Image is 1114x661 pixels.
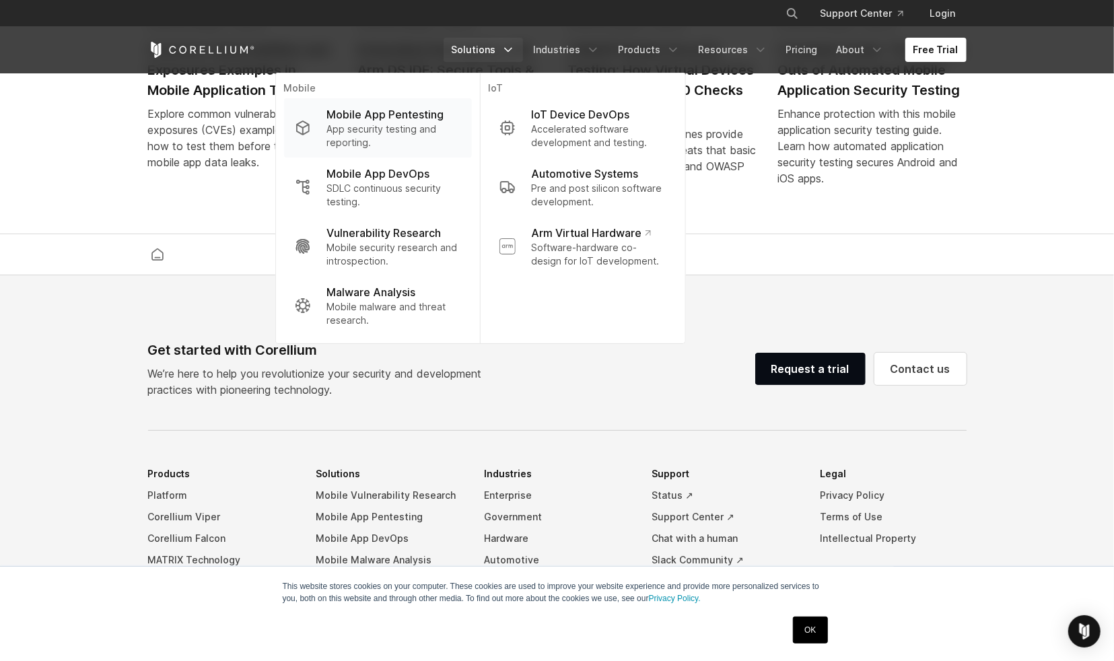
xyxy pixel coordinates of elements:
p: Pre and post silicon software development. [531,182,666,209]
div: Open Intercom Messenger [1068,615,1101,648]
a: Corellium Home [148,42,255,58]
p: Mobile [283,81,471,98]
div: Enhance protection with this mobile application security testing guide. Learn how automated appli... [778,106,967,186]
a: Mobile Malware Analysis [316,549,462,571]
p: Mobile App Pentesting [326,106,444,123]
p: IoT Device DevOps [531,106,629,123]
a: Corellium Falcon [148,528,295,549]
a: Vulnerability Research Mobile security research and introspection. [283,217,471,276]
div: Explore common vulnerabilities and exposures (CVEs) examples—and how to test them before they lea... [148,106,337,170]
a: Status ↗ [652,485,798,506]
div: Navigation Menu [769,1,967,26]
a: Privacy Policy [820,485,967,506]
p: Arm Virtual Hardware [531,225,650,241]
a: Industries [526,38,608,62]
a: Terms of Use [820,506,967,528]
a: Mobile App DevOps SDLC continuous security testing. [283,158,471,217]
p: We’re here to help you revolutionize your security and development practices with pioneering tech... [148,366,493,398]
a: Platform [148,485,295,506]
a: Intellectual Property [820,528,967,549]
p: Mobile malware and threat research. [326,300,460,327]
p: Mobile App DevOps [326,166,429,182]
a: IoT Device DevOps Accelerated software development and testing. [488,98,676,158]
a: Mobile App Pentesting App security testing and reporting. [283,98,471,158]
div: Navigation Menu [444,38,967,62]
p: SDLC continuous security testing. [326,182,460,209]
a: Chat with a human [652,528,798,549]
a: Products [611,38,688,62]
a: Solutions [444,38,523,62]
p: App security testing and reporting. [326,123,460,149]
p: Accelerated software development and testing. [531,123,666,149]
a: Corellium Viper [148,506,295,528]
p: Mobile security research and introspection. [326,241,460,268]
a: Corellium home [145,245,170,264]
a: MATRIX Technology [148,549,295,571]
a: Free Trial [905,38,967,62]
button: Search [780,1,804,26]
a: Mobile Vulnerability Research [316,485,462,506]
a: Enterprise [484,485,631,506]
p: Malware Analysis [326,284,415,300]
a: Government [484,506,631,528]
p: This website stores cookies on your computer. These cookies are used to improve your website expe... [283,580,832,604]
a: Contact us [874,353,967,385]
a: OK [793,617,827,643]
a: Malware Analysis Mobile malware and threat research. [283,276,471,335]
a: About [829,38,892,62]
a: Login [919,1,967,26]
a: Support Center ↗ [652,506,798,528]
a: Mobile App DevOps [316,528,462,549]
a: Request a trial [755,353,866,385]
p: Automotive Systems [531,166,638,182]
div: Get started with Corellium [148,340,493,360]
a: Slack Community ↗ [652,549,798,571]
a: Arm Virtual Hardware Software-hardware co-design for IoT development. [488,217,676,276]
a: Resources [691,38,775,62]
a: Automotive [484,549,631,571]
a: Pricing [778,38,826,62]
p: Software-hardware co-design for IoT development. [531,241,666,268]
a: Hardware [484,528,631,549]
p: IoT [488,81,676,98]
a: Mobile App Pentesting [316,506,462,528]
a: Privacy Policy. [649,594,701,603]
a: Support Center [810,1,914,26]
p: Vulnerability Research [326,225,441,241]
a: Automotive Systems Pre and post silicon software development. [488,158,676,217]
